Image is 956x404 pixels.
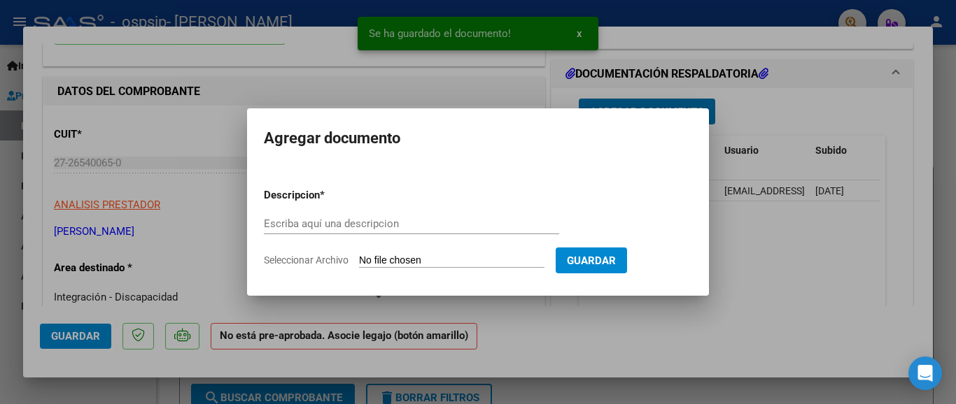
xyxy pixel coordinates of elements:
div: Open Intercom Messenger [908,356,942,390]
p: Descripcion [264,187,393,203]
span: Guardar [567,254,616,267]
button: Guardar [556,247,627,273]
h2: Agregar documento [264,125,692,152]
span: Seleccionar Archivo [264,254,349,266]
